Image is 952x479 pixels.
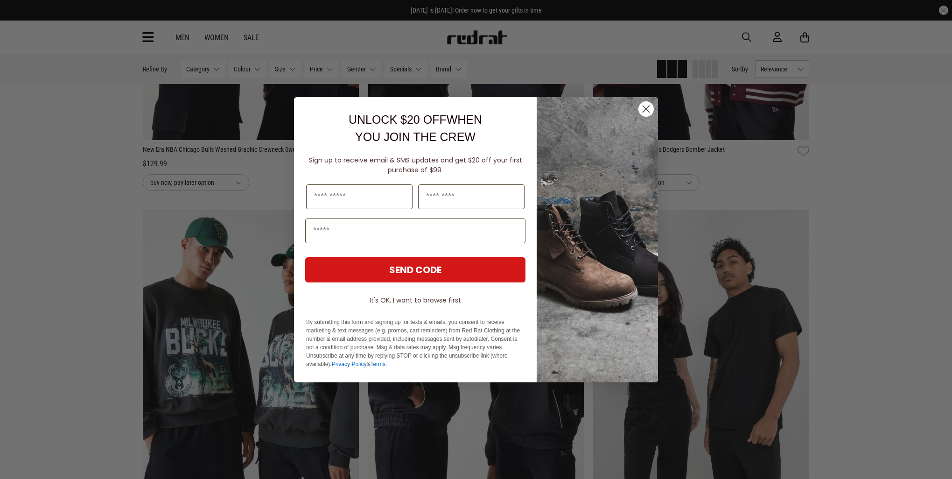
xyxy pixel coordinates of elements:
button: SEND CODE [305,257,525,282]
input: First Name [306,184,413,209]
span: Sign up to receive email & SMS updates and get $20 off your first purchase of $99. [309,155,522,175]
button: It's OK, I want to browse first [305,292,525,309]
a: Privacy Policy [332,361,367,367]
a: Terms [370,361,385,367]
span: YOU JOIN THE CREW [355,130,476,143]
p: By submitting this form and signing up for texts & emails, you consent to receive marketing & tex... [306,318,525,368]
button: Close dialog [638,101,654,117]
span: WHEN [447,113,482,126]
span: UNLOCK $20 OFF [349,113,447,126]
input: Email [305,218,525,243]
img: f7662613-148e-4c88-9575-6c6b5b55a647.jpeg [537,97,658,382]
